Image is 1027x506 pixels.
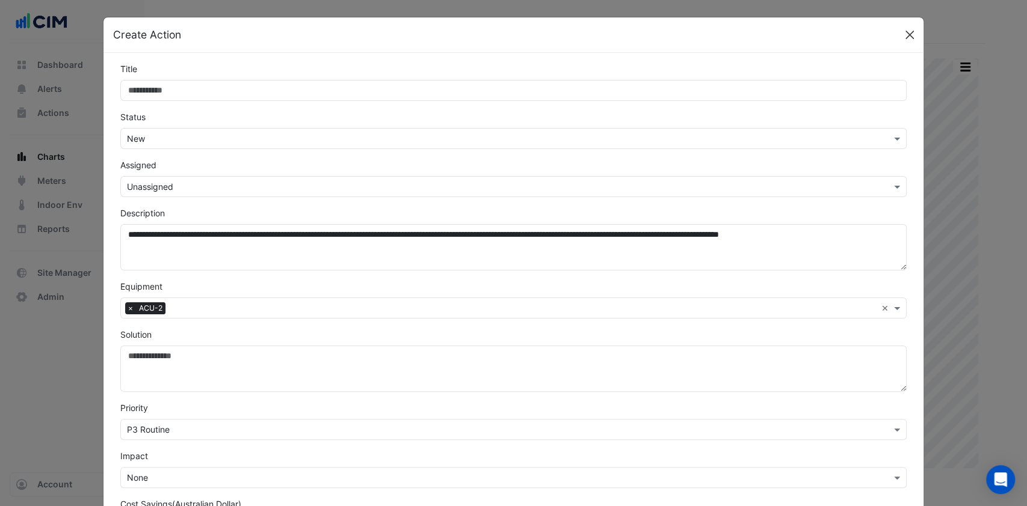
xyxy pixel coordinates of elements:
[120,159,156,171] label: Assigned
[881,302,891,314] span: Clear
[120,401,148,414] label: Priority
[120,62,137,75] label: Title
[901,26,919,44] button: Close
[120,111,146,123] label: Status
[120,207,165,219] label: Description
[136,302,165,314] span: ACU-2
[113,27,181,43] h5: Create Action
[125,302,136,314] span: ×
[120,280,162,293] label: Equipment
[120,328,152,341] label: Solution
[120,450,148,462] label: Impact
[986,465,1015,494] div: Open Intercom Messenger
